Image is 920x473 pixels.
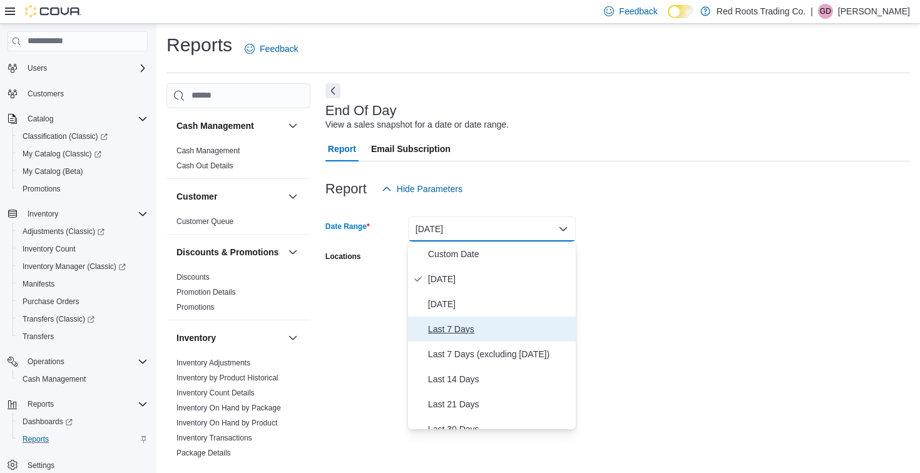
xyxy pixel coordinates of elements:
[325,181,367,196] h3: Report
[428,247,571,262] span: Custom Date
[18,312,148,327] span: Transfers (Classic)
[428,322,571,337] span: Last 7 Days
[397,183,463,195] span: Hide Parameters
[176,217,233,226] a: Customer Queue
[23,166,83,176] span: My Catalog (Beta)
[176,374,279,382] a: Inventory by Product Historical
[176,146,240,156] span: Cash Management
[166,270,310,320] div: Discounts & Promotions
[23,417,73,427] span: Dashboards
[23,297,79,307] span: Purchase Orders
[18,224,148,239] span: Adjustments (Classic)
[428,372,571,387] span: Last 14 Days
[325,221,370,231] label: Date Range
[23,61,148,76] span: Users
[13,430,153,448] button: Reports
[176,216,233,226] span: Customer Queue
[18,224,110,239] a: Adjustments (Classic)
[18,146,148,161] span: My Catalog (Classic)
[176,272,210,282] span: Discounts
[18,414,78,429] a: Dashboards
[28,399,54,409] span: Reports
[18,259,131,274] a: Inventory Manager (Classic)
[285,330,300,345] button: Inventory
[23,149,101,159] span: My Catalog (Classic)
[18,312,100,327] a: Transfers (Classic)
[176,120,254,132] h3: Cash Management
[285,189,300,204] button: Customer
[260,43,298,55] span: Feedback
[23,86,148,101] span: Customers
[176,120,283,132] button: Cash Management
[176,358,250,368] span: Inventory Adjustments
[13,258,153,275] a: Inventory Manager (Classic)
[3,110,153,128] button: Catalog
[176,433,252,443] span: Inventory Transactions
[18,242,81,257] a: Inventory Count
[3,59,153,77] button: Users
[166,33,232,58] h1: Reports
[23,314,95,324] span: Transfers (Classic)
[23,279,54,289] span: Manifests
[23,184,61,194] span: Promotions
[176,419,277,427] a: Inventory On Hand by Product
[13,413,153,430] a: Dashboards
[176,404,281,412] a: Inventory On Hand by Package
[428,272,571,287] span: [DATE]
[23,457,148,472] span: Settings
[23,397,59,412] button: Reports
[820,4,831,19] span: GD
[3,353,153,370] button: Operations
[408,242,576,429] div: Select listbox
[176,388,255,398] span: Inventory Count Details
[428,422,571,437] span: Last 30 Days
[18,432,148,447] span: Reports
[377,176,468,201] button: Hide Parameters
[717,4,805,19] p: Red Roots Trading Co.
[25,5,81,18] img: Cova
[23,206,148,221] span: Inventory
[13,275,153,293] button: Manifests
[176,359,250,367] a: Inventory Adjustments
[23,244,76,254] span: Inventory Count
[28,460,54,470] span: Settings
[18,277,148,292] span: Manifests
[23,458,59,473] a: Settings
[176,190,217,203] h3: Customer
[18,414,148,429] span: Dashboards
[176,287,236,297] span: Promotion Details
[325,252,361,262] label: Locations
[13,240,153,258] button: Inventory Count
[176,161,233,170] a: Cash Out Details
[18,129,113,144] a: Classification (Classic)
[23,61,52,76] button: Users
[23,374,86,384] span: Cash Management
[176,146,240,155] a: Cash Management
[325,83,340,98] button: Next
[23,332,54,342] span: Transfers
[428,397,571,412] span: Last 21 Days
[23,111,148,126] span: Catalog
[240,36,303,61] a: Feedback
[18,277,59,292] a: Manifests
[18,164,148,179] span: My Catalog (Beta)
[18,181,66,196] a: Promotions
[18,372,91,387] a: Cash Management
[176,303,215,312] a: Promotions
[166,214,310,234] div: Customer
[176,190,283,203] button: Customer
[23,86,69,101] a: Customers
[23,397,148,412] span: Reports
[176,449,231,457] a: Package Details
[668,18,668,19] span: Dark Mode
[28,89,64,99] span: Customers
[28,114,53,124] span: Catalog
[13,223,153,240] a: Adjustments (Classic)
[176,389,255,397] a: Inventory Count Details
[28,209,58,219] span: Inventory
[668,5,694,18] input: Dark Mode
[18,181,148,196] span: Promotions
[23,131,108,141] span: Classification (Classic)
[18,164,88,179] a: My Catalog (Beta)
[13,310,153,328] a: Transfers (Classic)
